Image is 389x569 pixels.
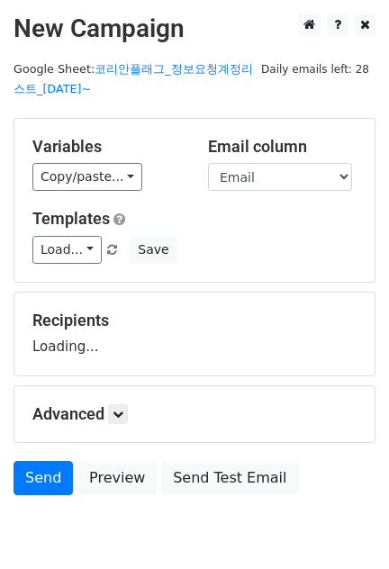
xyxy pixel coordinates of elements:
[32,137,181,157] h5: Variables
[130,236,176,264] button: Save
[14,62,253,96] small: Google Sheet:
[14,14,375,44] h2: New Campaign
[255,62,375,76] a: Daily emails left: 28
[32,311,357,330] h5: Recipients
[77,461,157,495] a: Preview
[32,311,357,357] div: Loading...
[14,62,253,96] a: 코리안플래그_정보요청계정리스트_[DATE]~
[161,461,298,495] a: Send Test Email
[208,137,357,157] h5: Email column
[14,461,73,495] a: Send
[32,209,110,228] a: Templates
[32,163,142,191] a: Copy/paste...
[32,404,357,424] h5: Advanced
[32,236,102,264] a: Load...
[255,59,375,79] span: Daily emails left: 28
